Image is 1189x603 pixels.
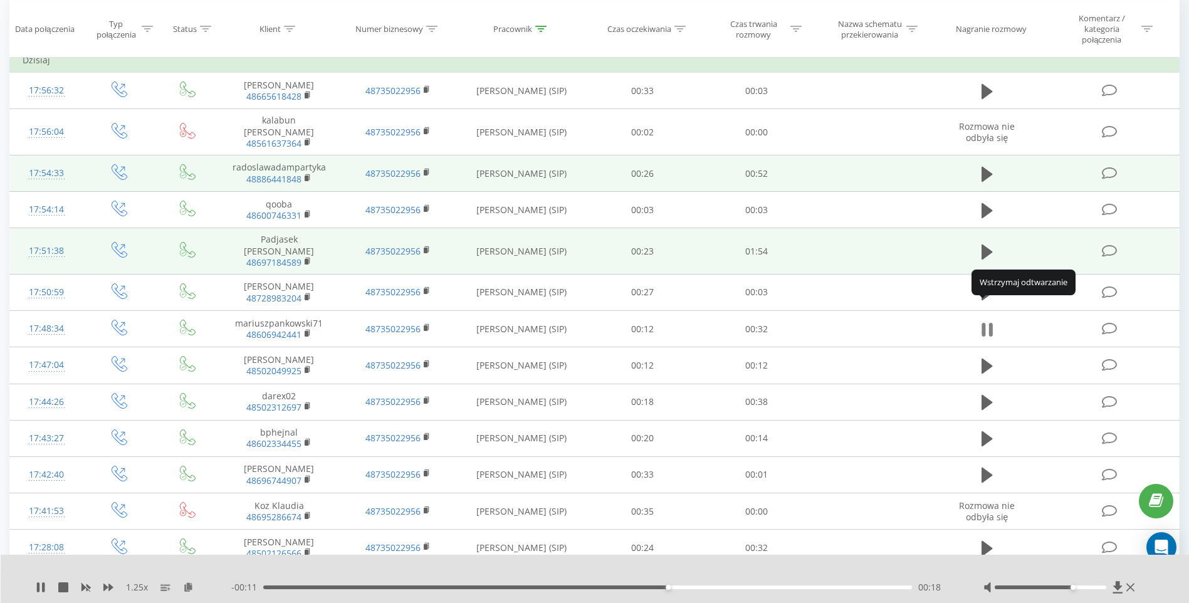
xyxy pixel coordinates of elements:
td: [PERSON_NAME] (SIP) [458,530,585,566]
div: Nazwa schematu przekierowania [836,18,903,39]
td: 00:23 [585,228,699,275]
div: 17:28:08 [23,535,70,560]
div: Accessibility label [666,585,671,590]
td: 00:00 [699,493,814,530]
td: 00:12 [699,347,814,384]
td: Koz Klaudia [220,493,338,530]
td: 00:32 [699,530,814,566]
a: 48502312697 [246,401,301,413]
td: 00:03 [699,192,814,228]
td: 00:03 [699,274,814,310]
div: 17:42:40 [23,463,70,487]
div: Accessibility label [1071,585,1076,590]
td: 00:32 [699,311,814,347]
span: 00:18 [918,581,941,594]
a: 48600746331 [246,209,301,221]
td: [PERSON_NAME] (SIP) [458,493,585,530]
div: 17:54:14 [23,197,70,222]
div: Numer biznesowy [355,24,423,34]
div: 17:44:26 [23,390,70,414]
a: 48735022956 [365,245,421,257]
div: 17:56:04 [23,120,70,144]
div: Czas trwania rozmowy [720,18,787,39]
a: 48695286674 [246,511,301,523]
td: 00:00 [699,109,814,155]
td: [PERSON_NAME] (SIP) [458,228,585,275]
div: Wstrzymaj odtwarzanie [972,270,1076,295]
a: 48735022956 [365,167,421,179]
a: 48735022956 [365,359,421,371]
td: [PERSON_NAME] [220,347,338,384]
td: 01:54 [699,228,814,275]
div: 17:41:53 [23,499,70,523]
td: [PERSON_NAME] (SIP) [458,311,585,347]
td: 00:52 [699,155,814,192]
td: qooba [220,192,338,228]
td: [PERSON_NAME] [220,274,338,310]
a: 48735022956 [365,323,421,335]
td: 00:33 [585,456,699,493]
span: Rozmowa nie odbyła się [959,120,1015,144]
td: [PERSON_NAME] [220,530,338,566]
div: Czas oczekiwania [607,24,671,34]
div: 17:54:33 [23,161,70,186]
a: 48735022956 [365,542,421,553]
td: 00:26 [585,155,699,192]
div: Typ połączenia [94,18,139,39]
div: 17:43:27 [23,426,70,451]
td: 00:35 [585,493,699,530]
a: 48735022956 [365,505,421,517]
a: 48502126566 [246,547,301,559]
a: 48735022956 [365,432,421,444]
td: 00:14 [699,420,814,456]
div: Status [173,24,197,34]
div: Pracownik [493,24,532,34]
td: 00:27 [585,274,699,310]
div: Klient [259,24,281,34]
td: [PERSON_NAME] (SIP) [458,347,585,384]
span: 1.25 x [126,581,148,594]
td: 00:24 [585,530,699,566]
td: [PERSON_NAME] [220,456,338,493]
a: 48735022956 [365,286,421,298]
td: 00:01 [699,456,814,493]
td: mariuszpankowski71 [220,311,338,347]
td: [PERSON_NAME] (SIP) [458,274,585,310]
div: Data połączenia [15,24,74,34]
td: [PERSON_NAME] (SIP) [458,384,585,420]
a: 48735022956 [365,85,421,97]
td: 00:12 [585,311,699,347]
td: [PERSON_NAME] (SIP) [458,73,585,109]
td: 00:38 [699,384,814,420]
td: 00:12 [585,347,699,384]
td: 00:03 [699,73,814,109]
td: 00:03 [585,192,699,228]
div: 17:51:38 [23,239,70,263]
a: 48886441848 [246,173,301,185]
a: 48606942441 [246,328,301,340]
a: 48665618428 [246,90,301,102]
div: 17:47:04 [23,353,70,377]
div: Komentarz / kategoria połączenia [1065,13,1138,45]
td: [PERSON_NAME] [220,73,338,109]
a: 48561637364 [246,137,301,149]
span: Rozmowa nie odbyła się [959,500,1015,523]
td: bphejnal [220,420,338,456]
a: 48697184589 [246,256,301,268]
td: kalabun [PERSON_NAME] [220,109,338,155]
span: - 00:11 [231,581,263,594]
a: 48502049925 [246,365,301,377]
a: 48735022956 [365,468,421,480]
div: 17:48:34 [23,317,70,341]
td: [PERSON_NAME] (SIP) [458,109,585,155]
a: 48728983204 [246,292,301,304]
td: Padjasek [PERSON_NAME] [220,228,338,275]
a: 48602334455 [246,438,301,449]
td: [PERSON_NAME] (SIP) [458,420,585,456]
div: Open Intercom Messenger [1146,532,1176,562]
td: darex02 [220,384,338,420]
td: 00:02 [585,109,699,155]
td: 00:18 [585,384,699,420]
td: radoslawadampartyka [220,155,338,192]
td: [PERSON_NAME] (SIP) [458,456,585,493]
